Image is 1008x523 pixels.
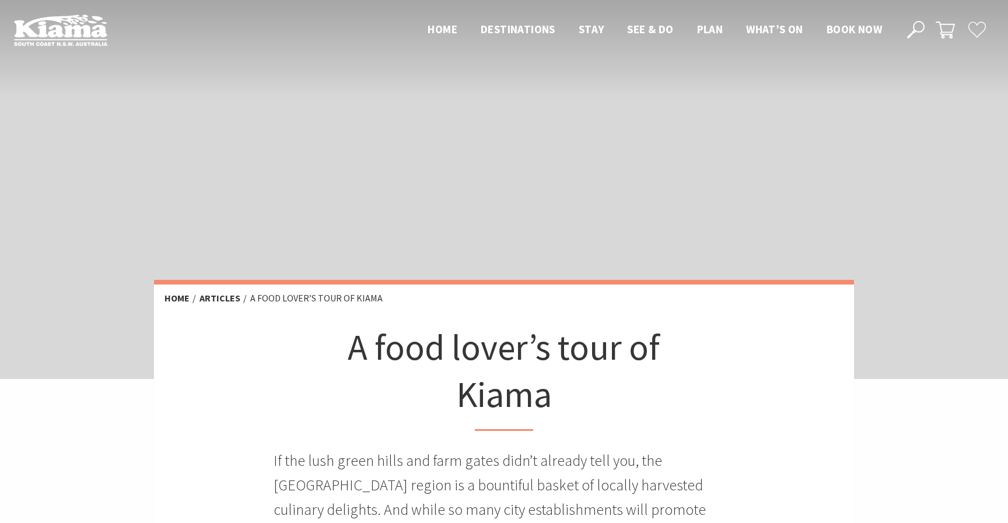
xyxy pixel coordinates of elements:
span: Plan [697,22,723,36]
span: Destinations [481,22,555,36]
span: See & Do [627,22,673,36]
span: Stay [579,22,604,36]
h1: A food lover’s tour of Kiama [331,324,677,431]
li: A food lover’s tour of Kiama [250,291,383,306]
a: Articles [199,292,240,304]
span: Home [428,22,457,36]
nav: Main Menu [416,20,894,40]
a: Home [164,292,190,304]
span: Book now [827,22,882,36]
span: What’s On [746,22,803,36]
img: Kiama Logo [14,14,107,46]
